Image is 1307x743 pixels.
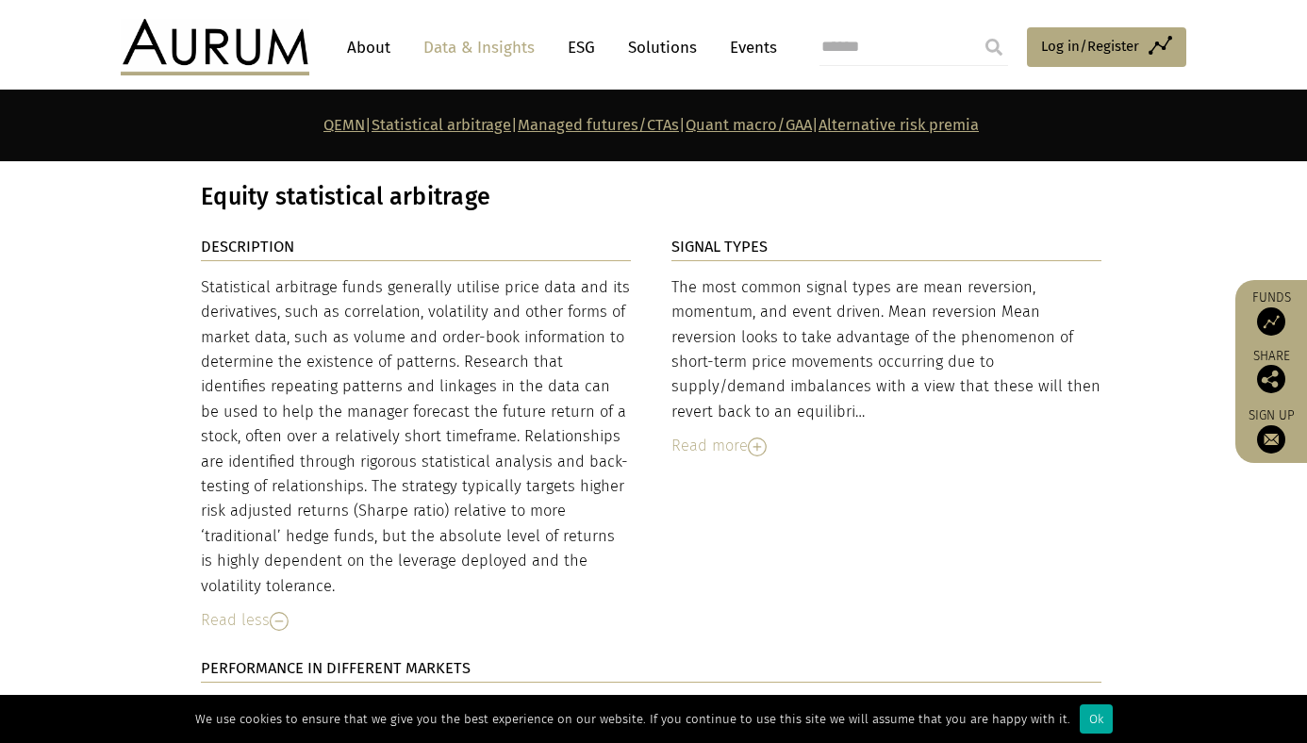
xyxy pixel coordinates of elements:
[1245,289,1298,336] a: Funds
[518,116,679,134] a: Managed futures/CTAs
[720,30,777,65] a: Events
[201,238,294,256] strong: DESCRIPTION
[121,19,309,75] img: Aurum
[1027,27,1186,67] a: Log in/Register
[414,30,544,65] a: Data & Insights
[323,116,979,134] strong: | | | |
[1257,307,1285,336] img: Access Funds
[270,612,289,631] img: Read Less
[686,116,812,134] a: Quant macro/GAA
[1257,365,1285,393] img: Share this post
[1245,350,1298,393] div: Share
[671,275,1101,424] div: The most common signal types are mean reversion, momentum, and event driven. Mean reversion Mean ...
[558,30,604,65] a: ESG
[619,30,706,65] a: Solutions
[201,275,631,599] div: Statistical arbitrage funds generally utilise price data and its derivatives, such as correlation...
[1041,35,1139,58] span: Log in/Register
[748,438,767,456] img: Read More
[1257,425,1285,454] img: Sign up to our newsletter
[671,434,1101,458] div: Read more
[372,116,511,134] a: Statistical arbitrage
[1080,704,1113,734] div: Ok
[201,659,471,677] strong: PERFORMANCE IN DIFFERENT MARKETS
[338,30,400,65] a: About
[201,183,1101,211] h3: Equity statistical arbitrage
[819,116,979,134] a: Alternative risk premia
[671,238,768,256] strong: SIGNAL TYPES
[323,116,365,134] a: QEMN
[1245,407,1298,454] a: Sign up
[201,608,631,633] div: Read less
[975,28,1013,66] input: Submit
